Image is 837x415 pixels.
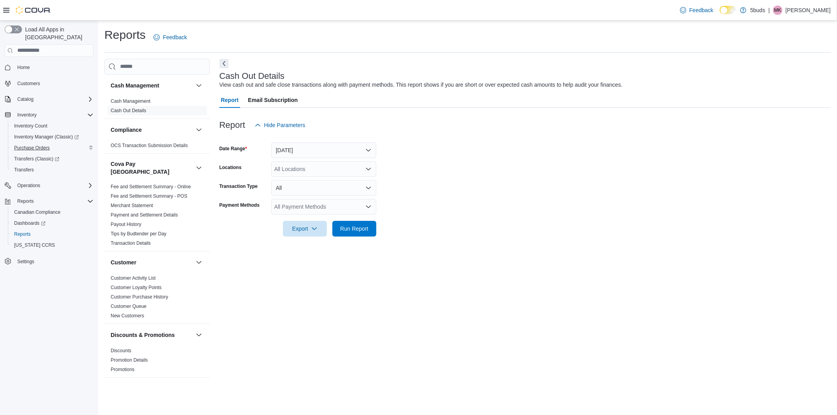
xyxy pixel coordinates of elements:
p: | [768,5,770,15]
span: Inventory Manager (Classic) [11,132,93,142]
p: 5buds [750,5,765,15]
h3: Cova Pay [GEOGRAPHIC_DATA] [111,160,193,176]
h3: Report [219,120,245,130]
a: Payout History [111,222,141,227]
button: Home [2,62,97,73]
span: Discounts [111,348,131,354]
button: Settings [2,255,97,267]
span: Email Subscription [248,92,298,108]
a: Feedback [150,29,190,45]
span: Customer Loyalty Points [111,284,162,291]
label: Transaction Type [219,183,258,189]
h1: Reports [104,27,146,43]
button: Operations [2,180,97,191]
a: [US_STATE] CCRS [11,240,58,250]
button: Compliance [111,126,193,134]
a: Home [14,63,33,72]
h3: Cash Out Details [219,71,284,81]
nav: Complex example [5,58,93,288]
button: Purchase Orders [8,142,97,153]
button: Canadian Compliance [8,207,97,218]
span: Purchase Orders [11,143,93,153]
button: Customer [111,258,193,266]
span: Dashboards [11,218,93,228]
div: View cash out and safe close transactions along with payment methods. This report shows if you ar... [219,81,623,89]
h3: Cash Management [111,82,159,89]
a: Canadian Compliance [11,207,64,217]
span: Export [288,221,322,237]
button: Next [219,59,229,68]
div: Cova Pay [GEOGRAPHIC_DATA] [104,182,210,251]
span: Hide Parameters [264,121,305,129]
span: Fee and Settlement Summary - Online [111,184,191,190]
span: Canadian Compliance [14,209,60,215]
span: OCS Transaction Submission Details [111,142,188,149]
span: Washington CCRS [11,240,93,250]
label: Locations [219,164,242,171]
div: Compliance [104,141,210,153]
button: Cova Pay [GEOGRAPHIC_DATA] [194,163,204,173]
button: Open list of options [365,166,372,172]
a: Cash Management [111,98,150,104]
button: Transfers [8,164,97,175]
a: Customer Activity List [111,275,156,281]
input: Dark Mode [720,6,736,14]
button: Reports [8,229,97,240]
span: Canadian Compliance [11,207,93,217]
a: Transfers (Classic) [8,153,97,164]
a: Promotion Details [111,357,148,363]
a: Transaction Details [111,240,151,246]
span: Reports [14,197,93,206]
button: Cash Management [111,82,193,89]
a: Inventory Count [11,121,51,131]
span: Feedback [689,6,713,14]
h3: Discounts & Promotions [111,331,175,339]
label: Date Range [219,146,247,152]
button: Customers [2,78,97,89]
span: Home [14,62,93,72]
button: Catalog [2,94,97,105]
h3: Finance [111,385,131,393]
span: Reports [14,231,31,237]
button: Export [283,221,327,237]
span: Settings [17,258,34,265]
span: Feedback [163,33,187,41]
span: Reports [17,198,34,204]
a: Customer Purchase History [111,294,168,300]
div: Cash Management [104,96,210,118]
a: Fee and Settlement Summary - POS [111,193,187,199]
span: Inventory Count [14,123,47,129]
span: Transfers (Classic) [11,154,93,164]
a: Reports [11,229,34,239]
button: Run Report [332,221,376,237]
a: Purchase Orders [11,143,53,153]
a: OCS Transaction Submission Details [111,143,188,148]
span: Cash Out Details [111,107,146,114]
span: Inventory [17,112,36,118]
button: Finance [194,384,204,393]
button: Operations [14,181,44,190]
a: Merchant Statement [111,203,153,208]
span: Operations [14,181,93,190]
span: Dark Mode [720,14,720,15]
span: Inventory [14,110,93,120]
a: Discounts [111,348,131,353]
a: Tips by Budtender per Day [111,231,166,237]
span: Catalog [17,96,33,102]
span: Dashboards [14,220,46,226]
a: New Customers [111,313,144,319]
span: Inventory Manager (Classic) [14,134,79,140]
a: Fee and Settlement Summary - Online [111,184,191,189]
button: Inventory [14,110,40,120]
button: Reports [14,197,37,206]
span: Customers [14,78,93,88]
span: Purchase Orders [14,145,50,151]
span: Reports [11,229,93,239]
button: Inventory [2,109,97,120]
